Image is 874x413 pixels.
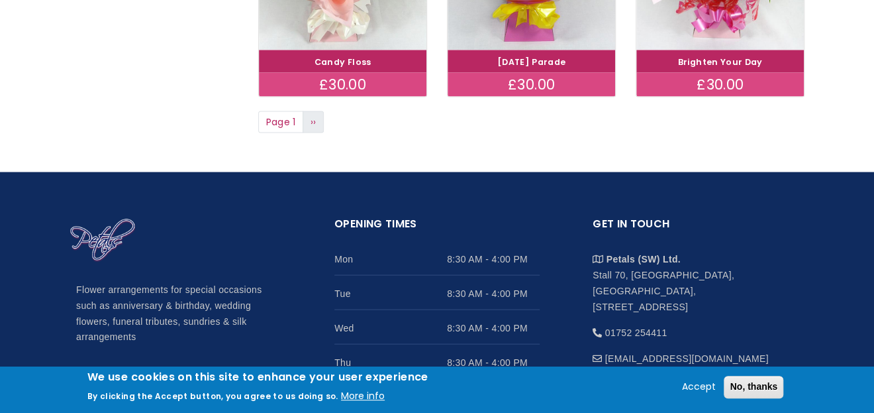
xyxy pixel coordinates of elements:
span: 8:30 AM - 4:00 PM [447,285,540,301]
div: £30.00 [636,72,804,96]
p: By clicking the Accept button, you agree to us doing so. [87,390,338,402]
h2: Get in touch [593,215,798,241]
a: [DATE] Parade [497,56,566,67]
a: Brighten Your Day [677,56,762,67]
li: [EMAIL_ADDRESS][DOMAIN_NAME] [593,340,798,366]
button: Accept [677,379,721,395]
h2: We use cookies on this site to enhance your user experience [87,370,428,384]
span: Page 1 [258,111,303,133]
li: Stall 70, [GEOGRAPHIC_DATA], [GEOGRAPHIC_DATA], [STREET_ADDRESS] [593,241,798,314]
li: Wed [334,310,540,344]
li: Thu [334,344,540,379]
button: No, thanks [724,376,783,398]
li: Tue [334,275,540,310]
h2: Opening Times [334,215,540,241]
li: 01752 254411 [593,314,798,340]
strong: Petals (SW) Ltd. [607,253,681,264]
img: Home [70,217,136,263]
span: 8:30 AM - 4:00 PM [447,354,540,370]
nav: Page navigation [258,111,804,133]
button: More info [341,388,385,404]
a: Candy Floss [315,56,371,67]
span: ›› [311,115,316,128]
li: Mon [334,241,540,275]
div: £30.00 [448,72,615,96]
span: 8:30 AM - 4:00 PM [447,251,540,266]
span: 8:30 AM - 4:00 PM [447,320,540,335]
div: £30.00 [259,72,426,96]
p: Flower arrangements for special occasions such as anniversary & birthday, wedding flowers, funera... [76,282,281,345]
